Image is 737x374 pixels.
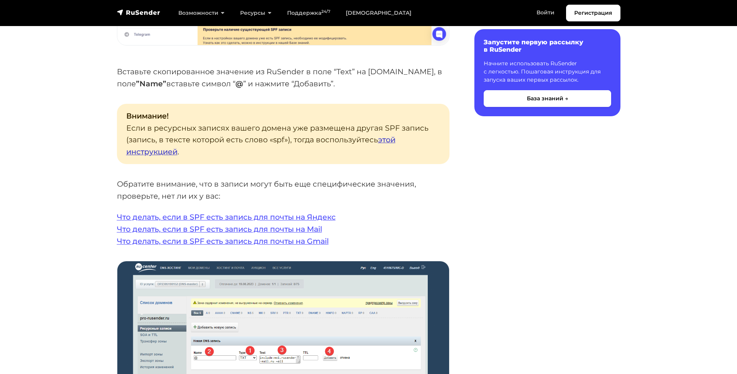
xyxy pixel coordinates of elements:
[126,111,169,121] strong: Внимание!
[117,224,322,234] a: Что делать, если в SPF есть запись для почты на Mail
[117,104,450,164] p: Если в ресурсных записях вашего домена уже размещена другая SPF запись (запись, в тексте которой ...
[117,178,450,202] p: Обратите внимание, что в записи могут быть еще специфические значения, проверьте, нет ли их у вас:
[279,5,338,21] a: Поддержка24/7
[338,5,419,21] a: [DEMOGRAPHIC_DATA]
[117,236,329,246] a: Что делать, если в SPF есть запись для почты на Gmail
[171,5,232,21] a: Возможности
[484,90,611,107] button: База знаний →
[484,59,611,84] p: Начните использовать RuSender с легкостью. Пошаговая инструкция для запуска ваших первых рассылок.
[117,9,160,16] img: RuSender
[117,66,450,89] p: Вставьте скопированное значение из RuSender в поле “Text” на [DOMAIN_NAME], в поле вставьте симво...
[566,5,620,21] a: Регистрация
[474,29,620,116] a: Запустите первую рассылку в RuSender Начните использовать RuSender с легкостью. Пошаговая инструк...
[232,5,279,21] a: Ресурсы
[529,5,562,21] a: Войти
[484,38,611,53] h6: Запустите первую рассылку в RuSender
[235,79,243,88] strong: @
[136,79,166,88] strong: ”Name”
[321,9,330,14] sup: 24/7
[117,212,336,222] a: Что делать, если в SPF есть запись для почты на Яндекс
